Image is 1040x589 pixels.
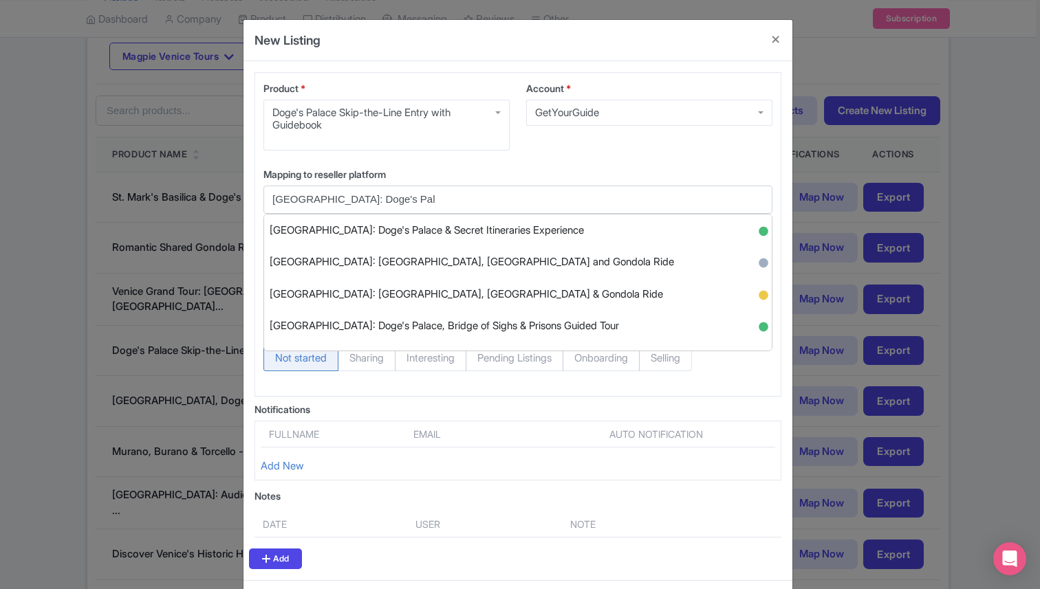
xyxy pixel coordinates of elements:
th: Auto notification [537,427,775,447]
a: Add New [261,459,304,472]
th: Date [254,511,407,537]
span: [GEOGRAPHIC_DATA]: [GEOGRAPHIC_DATA], [GEOGRAPHIC_DATA] & Gondola Ride [270,284,663,305]
th: Email [405,427,501,447]
span: ● [758,222,766,230]
label: Mapping to reseller platform [263,167,772,181]
span: Selling [639,345,692,371]
a: Add [249,548,302,569]
span: [GEOGRAPHIC_DATA]: [GEOGRAPHIC_DATA], [GEOGRAPHIC_DATA] and Gondola Ride [270,252,674,273]
div: Open Intercom Messenger [993,542,1026,575]
input: Select a product to map [272,192,747,208]
div: GetYourGuide [535,107,599,119]
th: Fullname [261,427,405,447]
h4: New Listing [254,31,321,49]
div: Doge's Palace Skip-the-Line Entry with Guidebook [272,107,501,131]
span: [GEOGRAPHIC_DATA]: Doge's Palace, Bridge of Sighs & Prisons Guided Tour [270,315,619,337]
div: Notes [254,489,781,503]
span: ● [758,318,766,326]
span: Onboarding [563,345,640,371]
span: Sharing [338,345,396,371]
span: Product [263,82,299,94]
div: Notifications [254,402,781,416]
span: Account [526,82,564,94]
th: Note [562,511,719,537]
span: Pending Listings [466,345,563,371]
span: ● [758,350,766,358]
span: ● [758,254,766,262]
span: Interesting [395,345,466,371]
span: Not started [263,345,338,371]
span: ● [758,286,766,294]
button: Close [759,20,792,59]
span: [GEOGRAPHIC_DATA]: Doge's Palace Self-Guided Tour & Gondola Ride [270,348,595,369]
th: User [407,511,562,537]
span: [GEOGRAPHIC_DATA]: Doge's Palace & Secret Itineraries Experience [270,220,584,241]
